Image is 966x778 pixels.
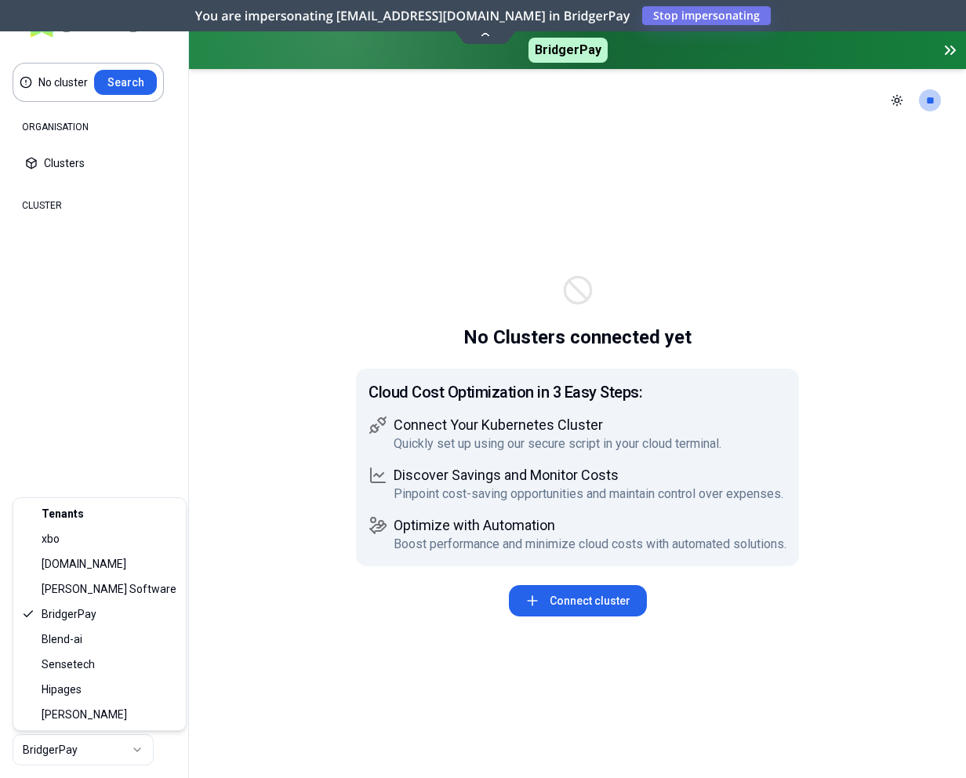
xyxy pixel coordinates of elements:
[42,682,82,697] span: Hipages
[42,707,127,722] span: [PERSON_NAME]
[42,581,176,597] span: [PERSON_NAME] Software
[42,556,126,572] span: [DOMAIN_NAME]
[42,606,96,622] span: BridgerPay
[16,501,183,526] div: Tenants
[42,631,82,647] span: Blend-ai
[42,531,60,547] span: xbo
[42,656,95,672] span: Sensetech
